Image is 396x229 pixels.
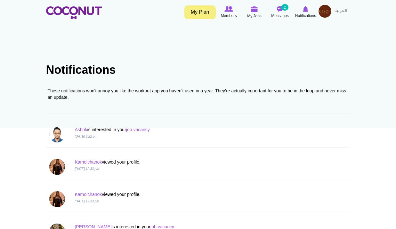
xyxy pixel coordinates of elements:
[267,5,293,20] a: Messages Messages 2
[293,5,319,20] a: Notifications Notifications
[126,127,150,132] a: job vacancy
[331,5,350,18] a: العربية
[247,13,262,19] span: My Jobs
[46,6,102,19] img: Home
[75,167,99,171] i: [DATE] 12:33 pm
[281,4,288,11] small: 2
[224,6,233,12] img: Browse Members
[48,88,349,100] div: These notifications won't annoy you like the workout app you haven't used in a year. They’re actu...
[75,135,97,138] i: [DATE] 6:22 pm
[75,199,99,203] i: [DATE] 12:33 pm
[277,6,283,12] img: Messages
[184,5,216,19] a: My Plan
[295,13,316,19] span: Notifications
[46,64,350,76] h1: Notifications
[75,191,270,198] p: viewed your profile.
[75,127,87,132] a: Ashok
[271,13,289,19] span: Messages
[75,159,102,165] a: Kamolchanok
[251,6,258,12] img: My Jobs
[303,6,308,12] img: Notifications
[75,192,102,197] a: Kamolchanok
[75,126,270,133] p: is interested in your
[75,159,270,165] p: viewed your profile.
[242,5,267,20] a: My Jobs My Jobs
[221,13,237,19] span: Members
[216,5,242,20] a: Browse Members Members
